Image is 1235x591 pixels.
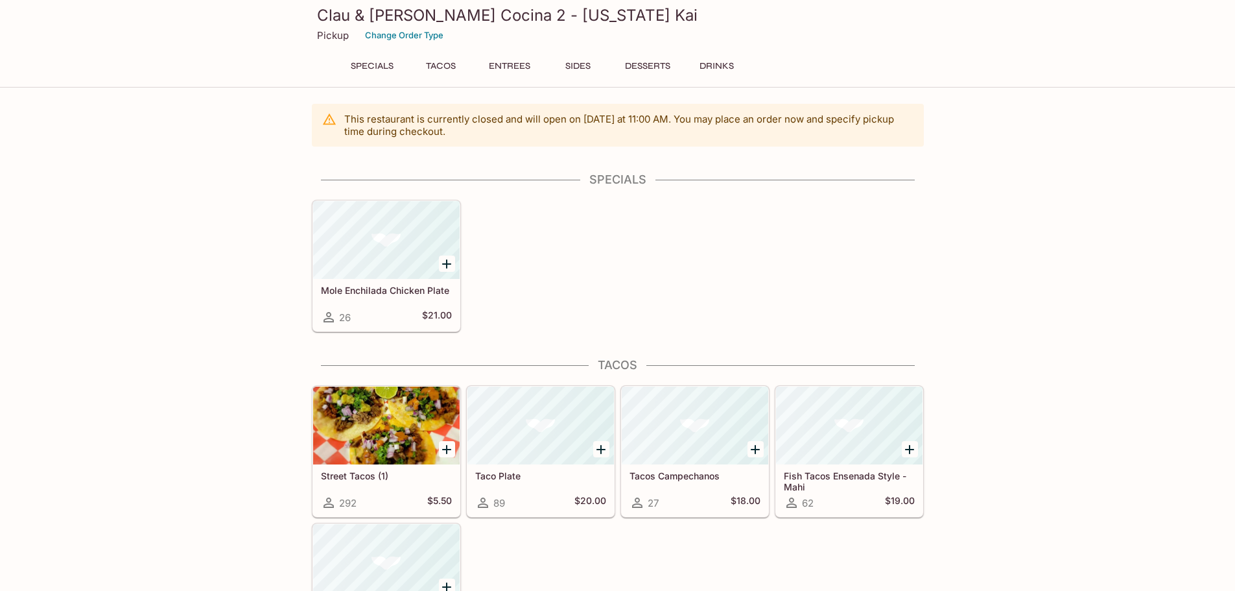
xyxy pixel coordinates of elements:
[776,387,923,464] div: Fish Tacos Ensenada Style - Mahi
[621,386,769,517] a: Tacos Campechanos27$18.00
[574,495,606,511] h5: $20.00
[648,497,659,509] span: 27
[439,441,455,457] button: Add Street Tacos (1)
[493,497,505,509] span: 89
[622,387,768,464] div: Tacos Campechanos
[321,285,452,296] h5: Mole Enchilada Chicken Plate
[885,495,915,511] h5: $19.00
[422,309,452,325] h5: $21.00
[344,113,913,138] p: This restaurant is currently closed and will open on [DATE] at 11:00 AM . You may place an order ...
[317,5,919,25] h3: Clau & [PERSON_NAME] Cocina 2 - [US_STATE] Kai
[480,57,539,75] button: Entrees
[467,387,614,464] div: Taco Plate
[475,470,606,481] h5: Taco Plate
[317,29,349,42] p: Pickup
[321,470,452,481] h5: Street Tacos (1)
[313,201,460,279] div: Mole Enchilada Chicken Plate
[549,57,607,75] button: Sides
[593,441,609,457] button: Add Taco Plate
[802,497,814,509] span: 62
[312,358,924,372] h4: Tacos
[439,256,455,272] button: Add Mole Enchilada Chicken Plate
[359,25,449,45] button: Change Order Type
[427,495,452,511] h5: $5.50
[784,470,915,492] h5: Fish Tacos Ensenada Style - Mahi
[775,386,923,517] a: Fish Tacos Ensenada Style - Mahi62$19.00
[688,57,746,75] button: Drinks
[747,441,764,457] button: Add Tacos Campechanos
[313,387,460,464] div: Street Tacos (1)
[343,57,401,75] button: Specials
[339,311,351,324] span: 26
[467,386,615,517] a: Taco Plate89$20.00
[339,497,357,509] span: 292
[731,495,760,511] h5: $18.00
[618,57,677,75] button: Desserts
[312,386,460,517] a: Street Tacos (1)292$5.50
[412,57,470,75] button: Tacos
[312,200,460,332] a: Mole Enchilada Chicken Plate26$21.00
[902,441,918,457] button: Add Fish Tacos Ensenada Style - Mahi
[312,173,924,187] h4: Specials
[629,470,760,481] h5: Tacos Campechanos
